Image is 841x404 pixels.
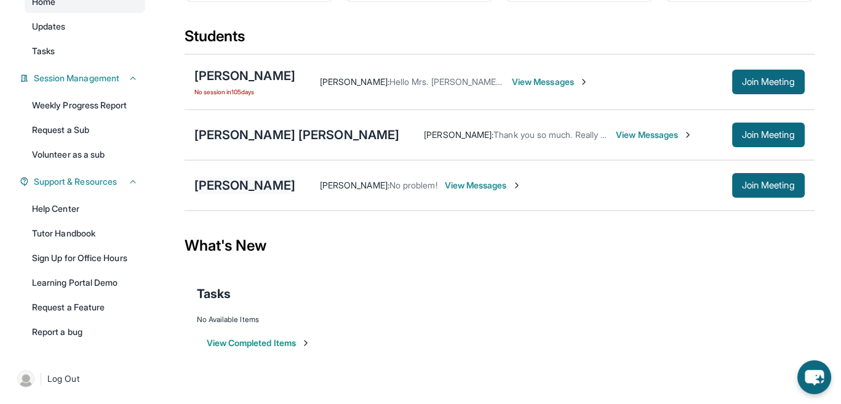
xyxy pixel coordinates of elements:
div: [PERSON_NAME] [PERSON_NAME] [194,126,400,143]
img: Chevron-Right [683,130,693,140]
span: Tasks [32,45,55,57]
a: Tutor Handbook [25,222,145,244]
button: View Completed Items [207,337,311,349]
img: user-img [17,370,34,387]
button: Join Meeting [732,123,805,147]
img: Chevron-Right [512,180,522,190]
span: Join Meeting [742,78,795,86]
button: Join Meeting [732,173,805,198]
span: [PERSON_NAME] : [320,180,389,190]
span: View Messages [512,76,589,88]
div: No Available Items [197,315,802,325]
span: View Messages [616,129,693,141]
div: [PERSON_NAME] [194,67,295,84]
a: Request a Sub [25,119,145,141]
a: Learning Portal Demo [25,272,145,294]
span: Session Management [34,72,119,84]
button: chat-button [797,360,831,394]
span: No session in 105 days [194,87,295,97]
a: |Log Out [12,365,145,392]
div: What's New [185,219,815,273]
button: Session Management [29,72,138,84]
a: Report a bug [25,321,145,343]
button: Join Meeting [732,70,805,94]
img: Chevron-Right [579,77,589,87]
span: Join Meeting [742,131,795,139]
a: Sign Up for Office Hours [25,247,145,269]
button: Support & Resources [29,176,138,188]
span: Tasks [197,285,231,302]
div: [PERSON_NAME] [194,177,295,194]
span: [PERSON_NAME] : [320,76,389,87]
span: [PERSON_NAME] : [424,129,493,140]
span: No problem! [389,180,437,190]
a: Tasks [25,40,145,62]
span: Log Out [47,373,79,385]
span: Join Meeting [742,182,795,189]
span: Support & Resources [34,176,117,188]
a: Updates [25,15,145,38]
span: Thank you so much. Really enjoyed it. Have a great rest of the week [493,129,758,140]
a: Volunteer as a sub [25,143,145,166]
span: | [39,371,42,386]
a: Request a Feature [25,296,145,318]
a: Help Center [25,198,145,220]
span: Updates [32,20,66,33]
a: Weekly Progress Report [25,94,145,116]
span: View Messages [445,179,522,192]
div: Students [185,26,815,54]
